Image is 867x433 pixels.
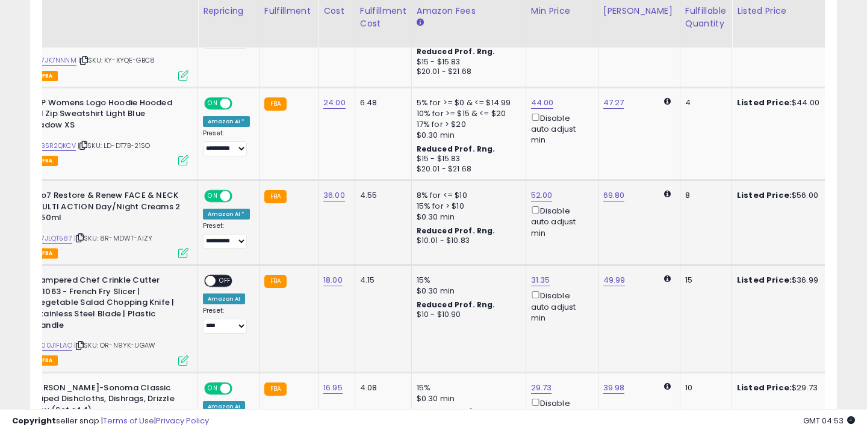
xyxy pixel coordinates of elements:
[531,289,589,324] div: Disable auto adjust min
[664,190,671,198] i: Calculated using Dynamic Max Price.
[417,130,517,141] div: $0.30 min
[12,416,209,427] div: seller snap | |
[37,355,58,366] span: FBA
[203,209,250,220] div: Amazon AI *
[323,5,350,17] div: Cost
[417,164,517,174] div: $20.01 - $21.68
[737,274,792,286] b: Listed Price:
[737,382,837,393] div: $29.73
[360,5,406,30] div: Fulfillment Cost
[360,382,402,393] div: 4.08
[323,382,343,394] a: 16.95
[29,97,175,134] b: GAP Womens Logo Hoodie Hooded Full Zip Sweatshirt Light Blue Shadow XS
[417,299,496,310] b: Reduced Prof. Rng.
[37,156,58,166] span: FBA
[685,190,722,201] div: 8
[231,98,250,108] span: OFF
[685,5,727,30] div: Fulfillable Quantity
[531,274,550,286] a: 31.35
[531,97,554,109] a: 44.00
[33,233,72,244] a: B07JLQT587
[603,5,675,17] div: [PERSON_NAME]
[417,236,517,246] div: $10.01 - $10.83
[33,55,76,66] a: B07JK7NNNM
[685,275,722,286] div: 15
[603,274,626,286] a: 49.99
[35,275,181,334] b: Pampered Chef Crinkle Cutter #1063 - French Fry Slicer | Vegetable Salad Chopping Knife | Stainle...
[74,233,152,243] span: | SKU: 8R-MDWT-AIZY
[203,5,254,17] div: Repricing
[603,382,625,394] a: 39.98
[737,275,837,286] div: $36.99
[33,340,72,351] a: B000J1FLAO
[737,189,792,201] b: Listed Price:
[216,276,235,286] span: OFF
[231,383,250,393] span: OFF
[323,97,346,109] a: 24.00
[737,382,792,393] b: Listed Price:
[417,201,517,212] div: 15% for > $10
[323,274,343,286] a: 18.00
[74,340,155,350] span: | SKU: OR-N9YK-UGAW
[205,191,220,201] span: ON
[37,71,58,81] span: FBA
[737,97,837,108] div: $44.00
[264,382,287,396] small: FBA
[664,275,671,283] i: Calculated using Dynamic Max Price.
[737,190,837,201] div: $56.00
[417,57,517,67] div: $15 - $15.83
[737,5,841,17] div: Listed Price
[360,97,402,108] div: 6.48
[531,5,593,17] div: Min Price
[264,97,287,111] small: FBA
[78,141,150,150] span: | SKU: LD-DT7B-21SO
[35,190,181,227] b: No7 Restore & Renew FACE & NECK MULTI ACTION Day/Night Creams 2 x 50ml
[531,396,589,431] div: Disable auto adjust min
[12,415,56,426] strong: Copyright
[417,5,521,17] div: Amazon Fees
[37,248,58,259] span: FBA
[417,119,517,130] div: 17% for > $20
[737,97,792,108] b: Listed Price:
[203,129,250,156] div: Preset:
[264,190,287,203] small: FBA
[417,190,517,201] div: 8% for <= $10
[5,5,193,17] div: Title
[531,204,589,239] div: Disable auto adjust min
[685,97,722,108] div: 4
[685,382,722,393] div: 10
[417,212,517,223] div: $0.30 min
[417,108,517,119] div: 10% for >= $15 & <= $20
[417,67,517,77] div: $20.01 - $21.68
[203,307,250,334] div: Preset:
[417,46,496,57] b: Reduced Prof. Rng.
[205,383,220,393] span: ON
[417,382,517,393] div: 15%
[203,293,245,304] div: Amazon AI
[264,5,313,17] div: Fulfillment
[156,415,209,426] a: Privacy Policy
[531,382,552,394] a: 29.73
[417,286,517,296] div: $0.30 min
[103,415,154,426] a: Terms of Use
[803,415,855,426] span: 2025-09-11 04:53 GMT
[603,97,624,109] a: 47.27
[264,275,287,288] small: FBA
[417,226,496,236] b: Reduced Prof. Rng.
[417,17,424,28] small: Amazon Fees.
[231,191,250,201] span: OFF
[360,190,402,201] div: 4.55
[33,141,76,151] a: B0BSR2QKCV
[205,98,220,108] span: ON
[360,275,402,286] div: 4.15
[531,189,553,201] a: 52.00
[203,116,250,127] div: Amazon AI *
[417,310,517,320] div: $10 - $10.90
[417,97,517,108] div: 5% for >= $0 & <= $14.99
[417,275,517,286] div: 15%
[603,189,625,201] a: 69.80
[417,393,517,404] div: $0.30 min
[323,189,345,201] a: 36.00
[30,382,176,419] b: [PERSON_NAME]-Sonoma Classic Striped Dishcloths, Dishrags, Drizzle Grey (Set of 4)
[78,55,155,65] span: | SKU: KY-XYQE-GBC8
